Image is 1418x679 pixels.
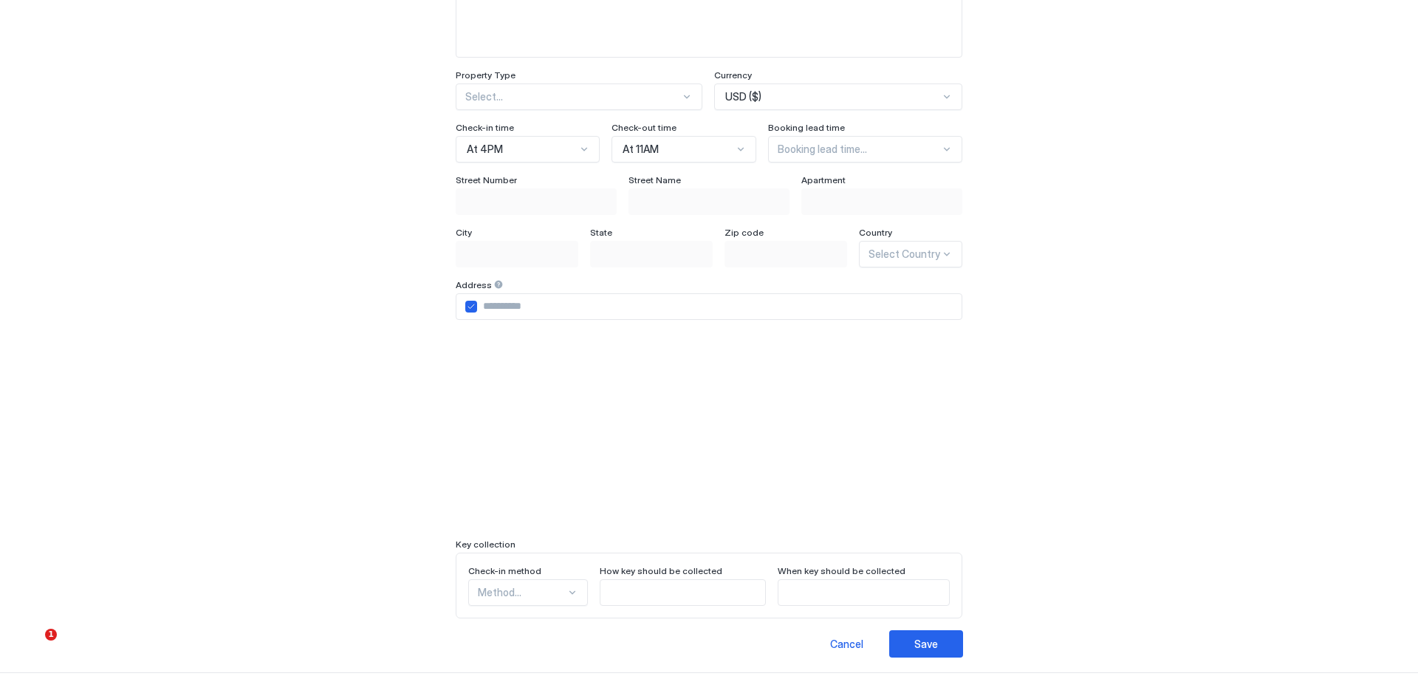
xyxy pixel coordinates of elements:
input: Input Field [725,242,846,267]
span: USD ($) [725,90,761,103]
span: Check-in method [468,565,541,576]
span: Check-out time [612,122,677,133]
input: Input Field [456,242,578,267]
span: State [590,227,612,238]
div: Cancel [830,636,863,652]
input: Input Field [629,189,789,214]
span: Property Type [456,69,516,81]
span: City [456,227,472,238]
input: Input Field [802,189,962,214]
span: 1 [45,629,57,641]
button: Cancel [809,630,883,658]
span: Apartment [801,174,846,185]
span: Address [456,279,492,290]
span: Booking lead time [768,122,845,133]
input: Input Field [778,580,949,605]
div: Save [914,636,938,652]
input: Input Field [456,189,616,214]
span: Key collection [456,539,516,550]
input: Input Field [477,294,962,319]
span: Check-in time [456,122,514,133]
iframe: Intercom live chat [15,629,50,664]
span: At 11AM [623,143,659,156]
span: Street Number [456,174,517,185]
span: Street Name [628,174,681,185]
span: Zip code [725,227,764,238]
input: Input Field [591,242,712,267]
button: Save [889,630,963,658]
span: At 4PM [467,143,503,156]
span: Country [859,227,892,238]
div: airbnbAddress [465,301,477,313]
span: How key should be collected [600,565,722,576]
span: Currency [714,69,752,81]
span: When key should be collected [778,565,905,576]
input: Input Field [600,580,766,605]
